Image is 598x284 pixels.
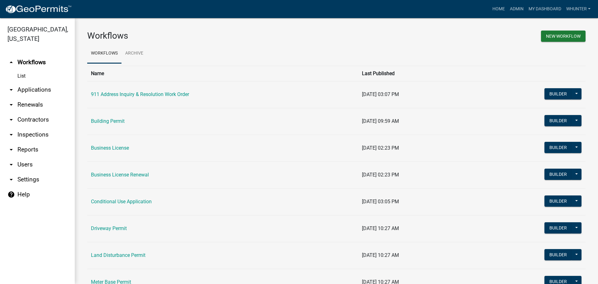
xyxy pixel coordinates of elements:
i: arrow_drop_down [7,146,15,153]
span: [DATE] 03:05 PM [362,199,399,205]
th: Name [87,66,358,81]
i: arrow_drop_up [7,59,15,66]
button: New Workflow [541,31,586,42]
i: arrow_drop_down [7,131,15,138]
a: Workflows [87,44,121,64]
span: [DATE] 03:07 PM [362,91,399,97]
button: Builder [544,222,572,233]
button: Builder [544,169,572,180]
a: Business License [91,145,129,151]
i: arrow_drop_down [7,116,15,123]
i: arrow_drop_down [7,161,15,168]
a: Land Disturbance Permit [91,252,145,258]
button: Builder [544,88,572,99]
a: Building Permit [91,118,125,124]
h3: Workflows [87,31,332,41]
span: [DATE] 10:27 AM [362,225,399,231]
a: 911 Address Inquiry & Resolution Work Order [91,91,189,97]
button: Builder [544,249,572,260]
i: arrow_drop_down [7,176,15,183]
a: My Dashboard [526,3,564,15]
a: Admin [507,3,526,15]
button: Builder [544,115,572,126]
i: arrow_drop_down [7,86,15,94]
a: whunter [564,3,593,15]
span: [DATE] 02:23 PM [362,172,399,178]
a: Business License Renewal [91,172,149,178]
i: help [7,191,15,198]
a: Home [490,3,507,15]
span: [DATE] 09:59 AM [362,118,399,124]
span: [DATE] 02:23 PM [362,145,399,151]
button: Builder [544,195,572,207]
i: arrow_drop_down [7,101,15,108]
a: Conditional Use Application [91,199,152,205]
th: Last Published [358,66,471,81]
a: Archive [121,44,147,64]
span: [DATE] 10:27 AM [362,252,399,258]
a: Driveway Permit [91,225,127,231]
button: Builder [544,142,572,153]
